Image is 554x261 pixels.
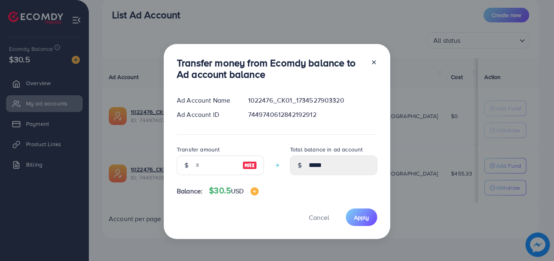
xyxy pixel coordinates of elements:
[242,96,384,105] div: 1022476_CK01_1734527903320
[209,186,258,196] h4: $30.5
[242,110,384,119] div: 7449740612842192912
[177,57,364,81] h3: Transfer money from Ecomdy balance to Ad account balance
[177,145,220,154] label: Transfer amount
[231,186,244,195] span: USD
[290,145,363,154] label: Total balance in ad account
[299,208,339,226] button: Cancel
[242,160,257,170] img: image
[354,213,369,222] span: Apply
[346,208,377,226] button: Apply
[170,110,242,119] div: Ad Account ID
[309,213,329,222] span: Cancel
[177,186,202,196] span: Balance:
[251,187,259,195] img: image
[170,96,242,105] div: Ad Account Name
